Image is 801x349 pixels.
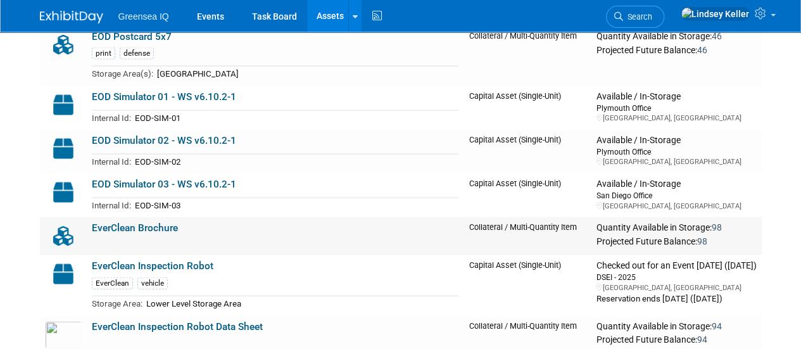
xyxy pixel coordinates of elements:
[92,91,236,103] a: EOD Simulator 01 - WS v6.10.2-1
[464,26,591,86] td: Collateral / Multi-Quantity Item
[596,321,756,333] div: Quantity Available in Storage:
[596,31,756,42] div: Quantity Available in Storage:
[40,11,103,23] img: ExhibitDay
[697,334,707,345] span: 94
[711,321,721,331] span: 94
[464,217,591,255] td: Collateral / Multi-Quantity Item
[596,283,756,293] div: [GEOGRAPHIC_DATA], [GEOGRAPHIC_DATA]
[596,222,756,234] div: Quantity Available in Storage:
[92,299,142,308] span: Storage Area:
[45,179,82,206] img: Capital-Asset-Icon-2.png
[45,135,82,163] img: Capital-Asset-Icon-2.png
[623,12,652,22] span: Search
[596,272,756,282] div: DSEI - 2025
[464,130,591,174] td: Capital Asset (Single-Unit)
[92,135,236,146] a: EOD Simulator 02 - WS v6.10.2-1
[711,222,721,232] span: 98
[464,174,591,217] td: Capital Asset (Single-Unit)
[92,198,131,212] td: Internal Id:
[711,31,721,41] span: 46
[45,31,82,59] img: Collateral-Icon-2.png
[45,260,82,288] img: Capital-Asset-Icon-2.png
[596,135,756,146] div: Available / In-Storage
[697,45,707,55] span: 46
[596,113,756,123] div: [GEOGRAPHIC_DATA], [GEOGRAPHIC_DATA]
[596,91,756,103] div: Available / In-Storage
[92,179,236,190] a: EOD Simulator 03 - WS v6.10.2-1
[92,222,178,234] a: EverClean Brochure
[464,86,591,130] td: Capital Asset (Single-Unit)
[153,67,459,81] td: [GEOGRAPHIC_DATA]
[596,234,756,248] div: Projected Future Balance:
[596,157,756,167] div: [GEOGRAPHIC_DATA], [GEOGRAPHIC_DATA]
[596,179,756,190] div: Available / In-Storage
[131,110,459,125] td: EOD-SIM-01
[131,154,459,168] td: EOD-SIM-02
[596,332,756,346] div: Projected Future Balance:
[137,277,168,289] div: vehicle
[606,6,664,28] a: Search
[92,110,131,125] td: Internal Id:
[118,11,169,22] span: Greensea IQ
[596,190,756,201] div: San Diego Office
[596,260,756,272] div: Checked out for an Event [DATE] ([DATE])
[92,260,213,272] a: EverClean Inspection Robot
[92,48,115,60] div: print
[596,42,756,56] div: Projected Future Balance:
[681,7,750,21] img: Lindsey Keller
[92,321,263,333] a: EverClean Inspection Robot Data Sheet
[45,222,82,250] img: Collateral-Icon-2.png
[131,198,459,212] td: EOD-SIM-03
[142,296,459,311] td: Lower Level Storage Area
[596,293,756,305] div: Reservation ends [DATE] ([DATE])
[120,48,154,60] div: defense
[92,69,153,79] span: Storage Area(s):
[464,255,591,315] td: Capital Asset (Single-Unit)
[92,31,172,42] a: EOD Postcard 5x7
[45,91,82,119] img: Capital-Asset-Icon-2.png
[92,277,133,289] div: EverClean
[596,103,756,113] div: Plymouth Office
[697,236,707,246] span: 98
[92,154,131,168] td: Internal Id:
[596,201,756,211] div: [GEOGRAPHIC_DATA], [GEOGRAPHIC_DATA]
[596,146,756,157] div: Plymouth Office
